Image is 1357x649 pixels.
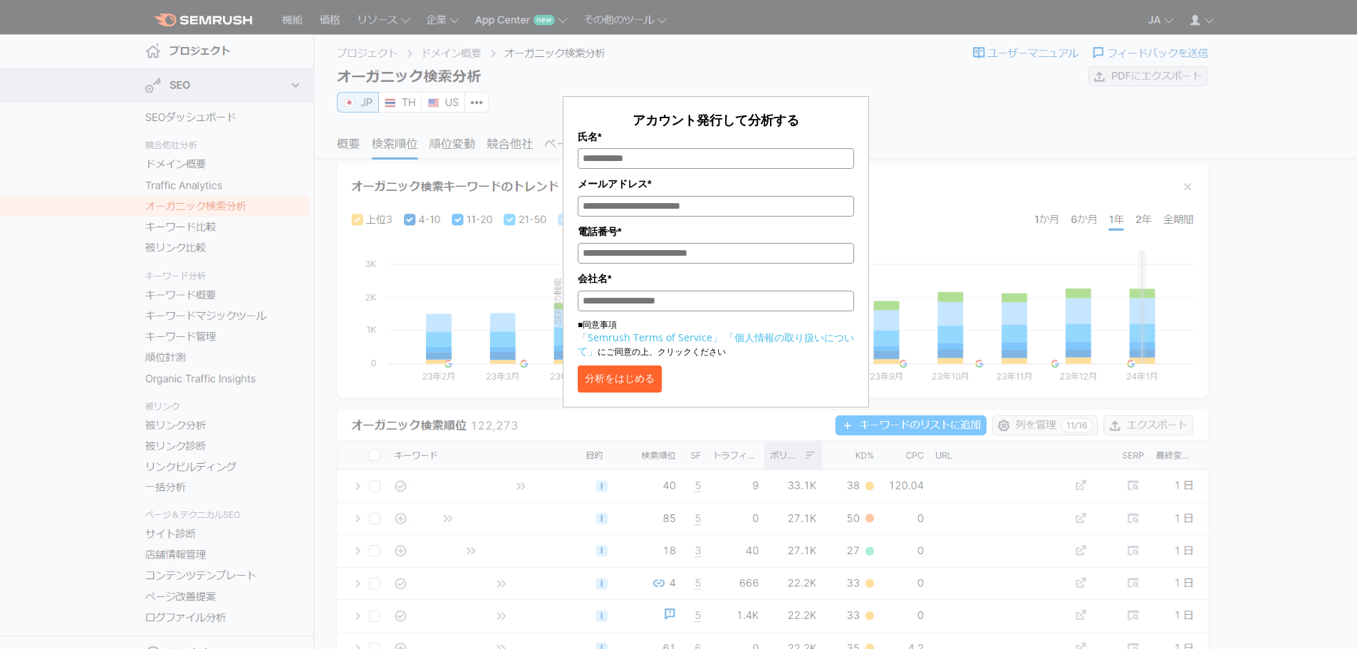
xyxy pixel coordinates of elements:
span: アカウント発行して分析する [633,111,799,128]
label: メールアドレス* [578,176,854,192]
label: 電話番号* [578,224,854,239]
button: 分析をはじめる [578,365,662,393]
a: 「個人情報の取り扱いについて」 [578,331,854,358]
a: 「Semrush Terms of Service」 [578,331,722,344]
p: ■同意事項 にご同意の上、クリックください [578,318,854,358]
